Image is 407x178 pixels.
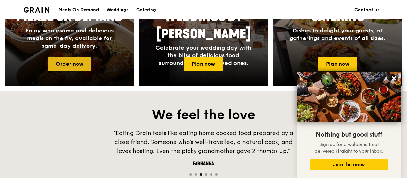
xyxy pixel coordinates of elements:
[107,0,129,19] div: Weddings
[318,57,357,71] a: Plan now
[103,0,132,19] a: Weddings
[24,7,49,13] img: Grain
[108,160,299,167] div: Farhanna
[195,173,197,176] span: Go to slide 2
[389,73,399,83] button: Close
[205,173,207,176] span: Go to slide 4
[26,27,114,49] span: Enjoy wholesome and delicious meals on the fly, available for same-day delivery.
[48,57,91,71] a: Order now
[351,0,383,19] a: Contact us
[215,173,218,176] span: Go to slide 6
[310,159,388,170] button: Join the crew
[189,173,192,176] span: Go to slide 1
[316,131,382,139] span: Nothing but good stuff
[315,142,383,154] span: Sign up for a welcome treat delivered straight to your inbox.
[184,57,223,71] a: Plan now
[297,72,401,122] img: DSC07876-Edit02-Large.jpeg
[132,0,160,19] a: Catering
[58,0,99,19] div: Meals On Demand
[155,44,251,67] span: Celebrate your wedding day with the bliss of delicious food surrounded by your loved ones.
[290,27,385,42] span: Dishes to delight your guests, at gatherings and events of all sizes.
[136,0,156,19] div: Catering
[200,173,202,176] span: Go to slide 3
[210,173,212,176] span: Go to slide 5
[108,129,299,155] div: “Eating Grain feels like eating home cooked food prepared by a close friend. Someone who’s well-t...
